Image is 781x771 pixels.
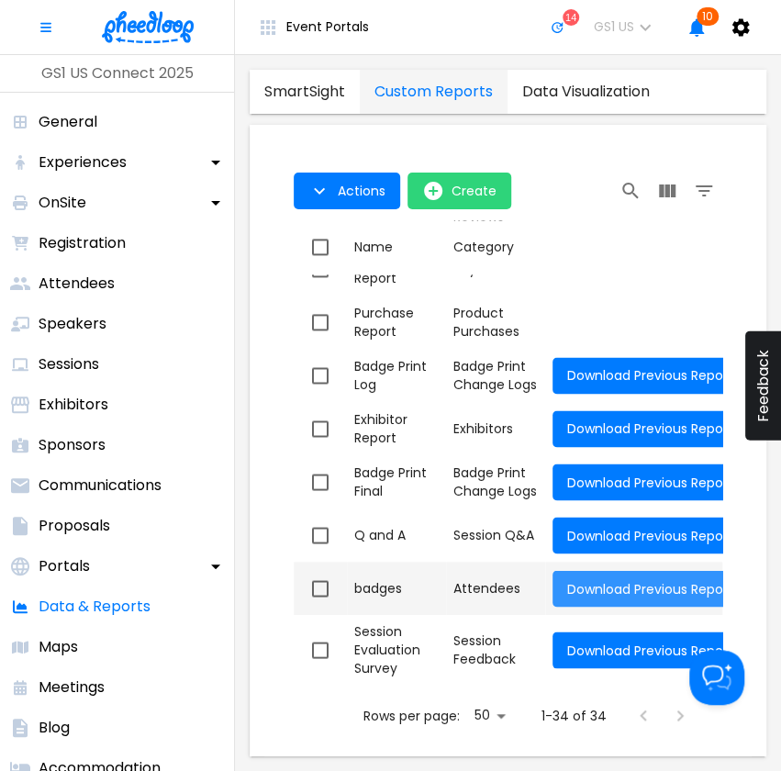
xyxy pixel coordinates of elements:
[754,350,772,422] span: Feedback
[686,173,722,209] button: Filter Table
[446,230,521,264] button: Sort
[39,555,90,577] p: Portals
[697,7,719,26] span: 10
[552,357,748,394] button: Download Previous Report
[552,641,748,659] a: Download Previous Report
[347,230,400,264] button: Sort
[39,232,126,254] p: Registration
[39,111,97,133] p: General
[286,19,369,34] span: Event Portals
[552,464,748,500] button: Download Previous Report
[552,517,748,553] button: Download Previous Report
[678,9,715,46] button: 10
[39,676,105,698] p: Meetings
[7,62,227,84] p: GS1 US Connect 2025
[541,707,607,725] p: 1-34 of 34
[250,70,664,114] div: data tabs
[689,650,744,705] iframe: Toggle Customer Support
[552,419,748,438] a: Download Previous Report
[354,304,439,341] div: Purchase Report
[39,353,99,375] p: Sessions
[579,9,678,46] button: GS1 US
[552,631,748,668] button: Download Previous Report
[552,473,748,491] a: Download Previous Report
[453,236,514,259] div: Category
[453,526,538,544] div: Session Q&A
[39,434,106,456] p: Sponsors
[39,273,115,295] p: Attendees
[453,304,538,341] div: Product Purchases
[39,475,162,497] p: Communications
[453,579,538,598] div: Attendees
[39,636,78,658] p: Maps
[567,473,733,491] span: Download Previous Report
[354,622,439,677] div: Session Evaluation Survey
[354,357,439,394] div: Badge Print Log
[467,702,512,729] div: 50
[453,631,538,668] div: Session Feedback
[594,19,634,34] span: GS1 US
[567,366,733,385] span: Download Previous Report
[294,173,400,209] button: Actions
[354,579,439,598] div: badges
[552,570,748,607] button: Download Previous Report
[354,526,439,544] div: Q and A
[363,707,460,725] p: Rows per page:
[39,717,70,739] p: Blog
[508,70,664,114] a: data-tab-[object Object]
[552,366,748,385] a: Download Previous Report
[567,419,733,438] span: Download Previous Report
[452,184,496,198] span: Create
[39,313,106,335] p: Speakers
[39,192,86,214] p: OnSite
[250,70,360,114] a: data-tab-SmartSight
[338,184,385,198] span: Actions
[552,579,748,598] a: Download Previous Report
[535,9,579,46] button: 14
[39,394,108,416] p: Exhibitors
[649,173,686,209] button: View Columns
[242,9,384,46] button: Event Portals
[354,464,439,500] div: Badge Print Final
[567,641,733,659] span: Download Previous Report
[102,11,194,43] img: logo
[407,173,511,209] button: open-Create
[453,464,538,500] div: Badge Print Change Logs
[567,526,733,544] span: Download Previous Report
[360,70,508,114] a: data-tab-[object Object]
[453,357,538,394] div: Badge Print Change Logs
[552,526,748,544] a: Download Previous Report
[39,515,110,537] p: Proposals
[39,596,151,618] p: Data & Reports
[612,173,649,209] button: Search
[563,9,579,26] div: 14
[453,419,538,438] div: Exhibitors
[552,410,748,447] button: Download Previous Report
[354,236,393,259] div: Name
[39,151,127,173] p: Experiences
[294,162,722,220] div: Table Toolbar
[354,410,439,447] div: Exhibitor Report
[567,579,733,598] span: Download Previous Report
